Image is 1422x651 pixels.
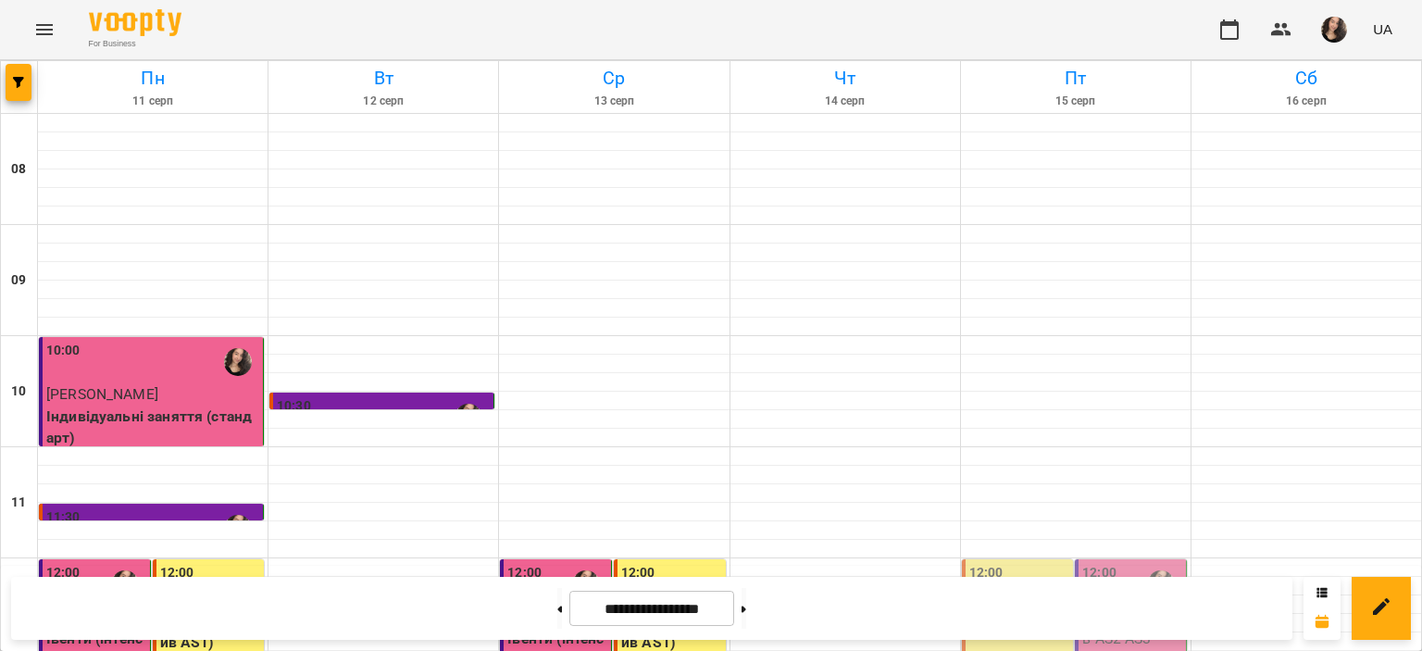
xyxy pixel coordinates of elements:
h6: 13 серп [502,93,726,110]
h6: Пт [964,64,1188,93]
button: Menu [22,7,67,52]
img: Самчук Анастасія Олександрівна [224,348,252,376]
label: 12:00 [1082,563,1116,583]
h6: Чт [733,64,957,93]
img: Самчук Анастасія Олександрівна [455,404,482,432]
h6: Пн [41,64,265,93]
h6: 15 серп [964,93,1188,110]
h6: 16 серп [1194,93,1418,110]
span: UA [1373,19,1392,39]
h6: Вт [271,64,495,93]
span: [PERSON_NAME] [46,385,158,403]
h6: Ср [502,64,726,93]
img: Voopty Logo [89,9,181,36]
label: 12:00 [160,563,194,583]
button: UA [1366,12,1400,46]
label: 10:00 [46,341,81,361]
label: 12:00 [507,563,542,583]
h6: 11 серп [41,93,265,110]
label: 10:30 [277,396,311,417]
h6: 12 серп [271,93,495,110]
h6: 10 [11,382,26,402]
h6: 08 [11,159,26,180]
label: 12:00 [46,563,81,583]
h6: Сб [1194,64,1418,93]
span: For Business [89,38,181,50]
label: 11:30 [46,507,81,528]
h6: 11 [11,493,26,513]
h6: 14 серп [733,93,957,110]
label: 12:00 [621,563,655,583]
h6: 09 [11,270,26,291]
label: 12:00 [969,563,1004,583]
p: Індивідуальні заняття (стандарт) [46,406,259,449]
img: Самчук Анастасія Олександрівна [224,515,252,543]
img: af1f68b2e62f557a8ede8df23d2b6d50.jpg [1321,17,1347,43]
